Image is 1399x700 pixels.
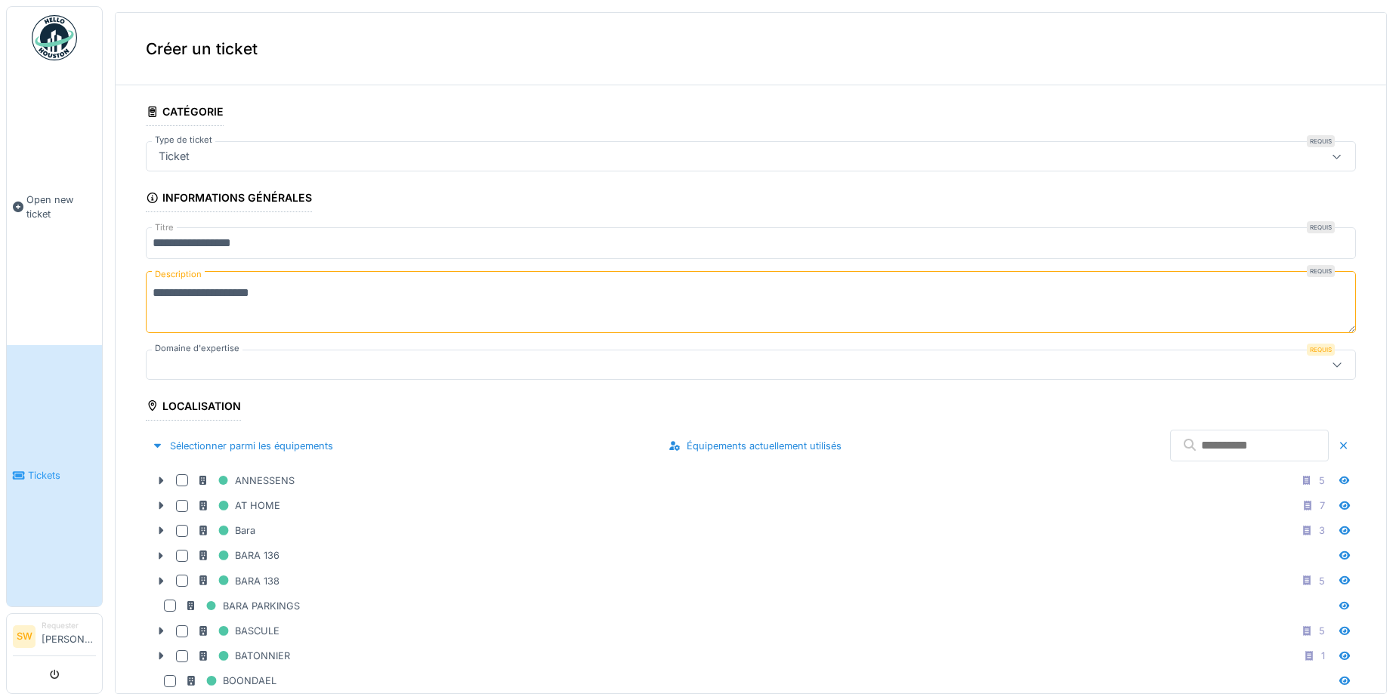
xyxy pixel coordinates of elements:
div: 5 [1319,574,1325,588]
span: Open new ticket [26,193,96,221]
div: Requester [42,620,96,631]
div: BARA PARKINGS [185,597,300,615]
div: Créer un ticket [116,13,1386,85]
div: AT HOME [197,496,280,515]
div: Requis [1307,221,1335,233]
div: BARA 136 [197,546,279,565]
div: 7 [1320,498,1325,513]
label: Type de ticket [152,134,215,146]
div: ANNESSENS [197,471,295,490]
a: Open new ticket [7,69,102,345]
li: SW [13,625,36,648]
div: BATONNIER [197,646,290,665]
div: Localisation [146,395,241,421]
div: Équipements actuellement utilisés [662,436,848,456]
li: [PERSON_NAME] [42,620,96,652]
img: Badge_color-CXgf-gQk.svg [32,15,77,60]
label: Description [152,265,205,284]
div: Requis [1307,135,1335,147]
div: BOONDAEL [185,671,276,690]
div: 3 [1319,523,1325,538]
a: Tickets [7,345,102,607]
div: Requis [1307,344,1335,356]
div: 5 [1319,624,1325,638]
div: Ticket [153,148,196,165]
div: BARA 138 [197,572,279,591]
div: Catégorie [146,100,224,126]
div: Requis [1307,265,1335,277]
div: 5 [1319,473,1325,488]
div: 1 [1321,649,1325,663]
label: Domaine d'expertise [152,342,242,355]
a: SW Requester[PERSON_NAME] [13,620,96,656]
div: Bara [197,521,255,540]
div: Sélectionner parmi les équipements [146,436,339,456]
div: Informations générales [146,187,312,212]
label: Titre [152,221,177,234]
div: BASCULE [197,621,279,640]
span: Tickets [28,468,96,483]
